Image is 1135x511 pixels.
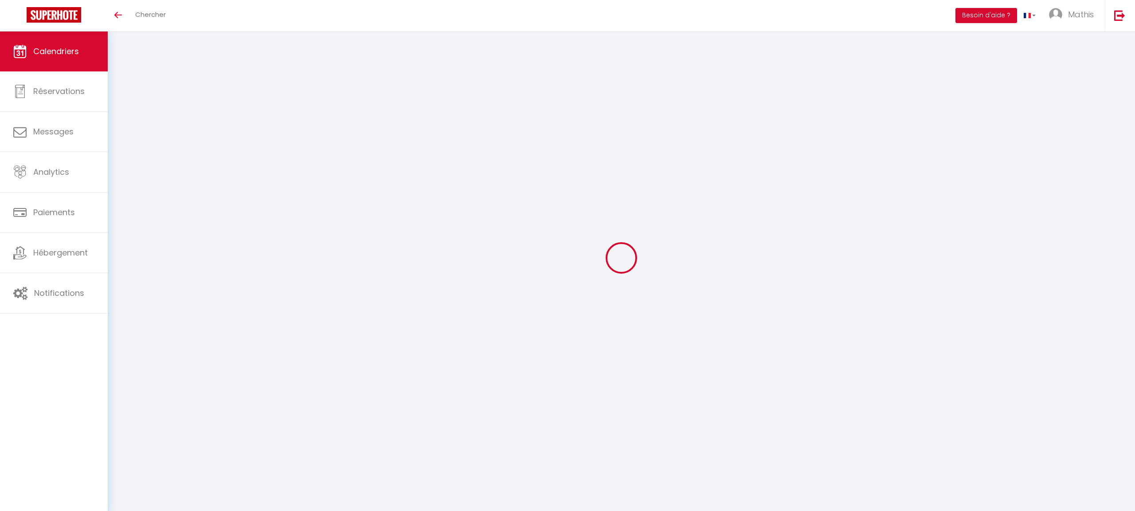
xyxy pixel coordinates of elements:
button: Besoin d'aide ? [955,8,1017,23]
span: Notifications [34,287,84,299]
span: Mathis [1068,9,1094,20]
span: Calendriers [33,46,79,57]
img: Super Booking [27,7,81,23]
img: logout [1114,10,1125,21]
img: ... [1049,8,1062,21]
span: Hébergement [33,247,88,258]
span: Chercher [135,10,166,19]
span: Réservations [33,86,85,97]
span: Analytics [33,166,69,177]
span: Paiements [33,207,75,218]
span: Messages [33,126,74,137]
